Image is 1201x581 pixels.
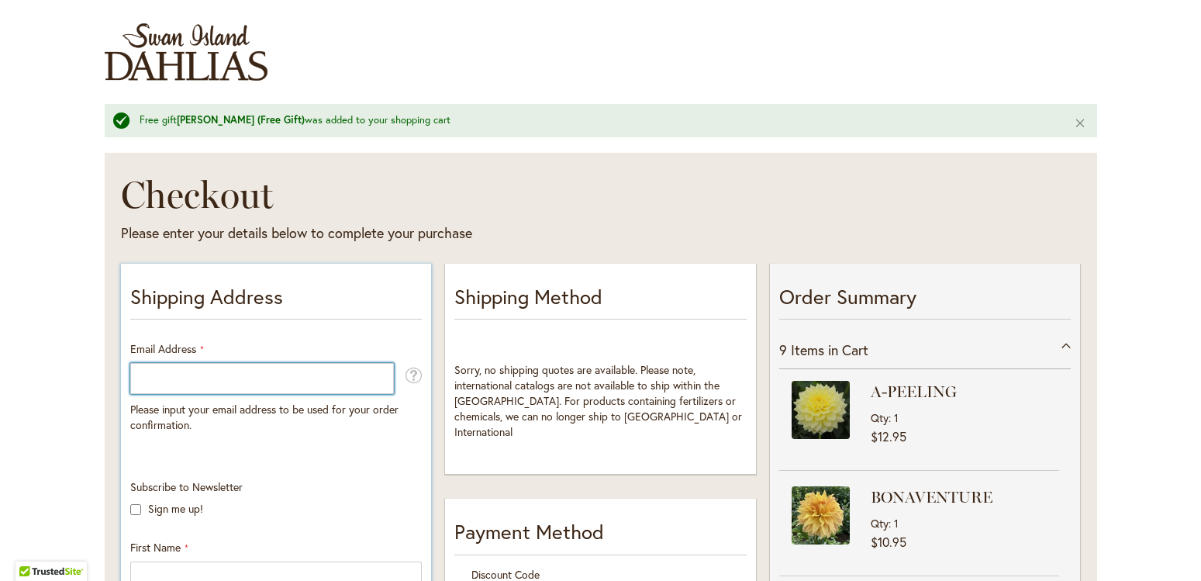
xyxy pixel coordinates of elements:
[779,282,1071,320] p: Order Summary
[792,486,850,545] img: BONAVENTURE
[454,282,746,320] p: Shipping Method
[121,223,802,244] div: Please enter your details below to complete your purchase
[130,402,399,432] span: Please input your email address to be used for your order confirmation.
[454,517,746,555] div: Payment Method
[871,410,889,425] span: Qty
[871,534,906,550] span: $10.95
[130,282,422,320] p: Shipping Address
[130,479,243,494] span: Subscribe to Newsletter
[779,341,787,359] span: 9
[791,341,868,359] span: Items in Cart
[792,381,850,439] img: A-PEELING
[454,362,742,439] span: Sorry, no shipping quotes are available. Please note, international catalogs are not available to...
[130,341,196,356] span: Email Address
[894,410,899,425] span: 1
[121,171,802,218] h1: Checkout
[871,381,1055,403] strong: A-PEELING
[105,23,267,81] a: store logo
[871,516,889,531] span: Qty
[148,501,203,516] label: Sign me up!
[140,113,1051,128] div: Free gift was added to your shopping cart
[177,113,305,126] strong: [PERSON_NAME] (Free Gift)
[130,540,181,555] span: First Name
[871,486,1055,508] strong: BONAVENTURE
[894,516,899,531] span: 1
[871,428,906,444] span: $12.95
[12,526,55,569] iframe: Launch Accessibility Center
